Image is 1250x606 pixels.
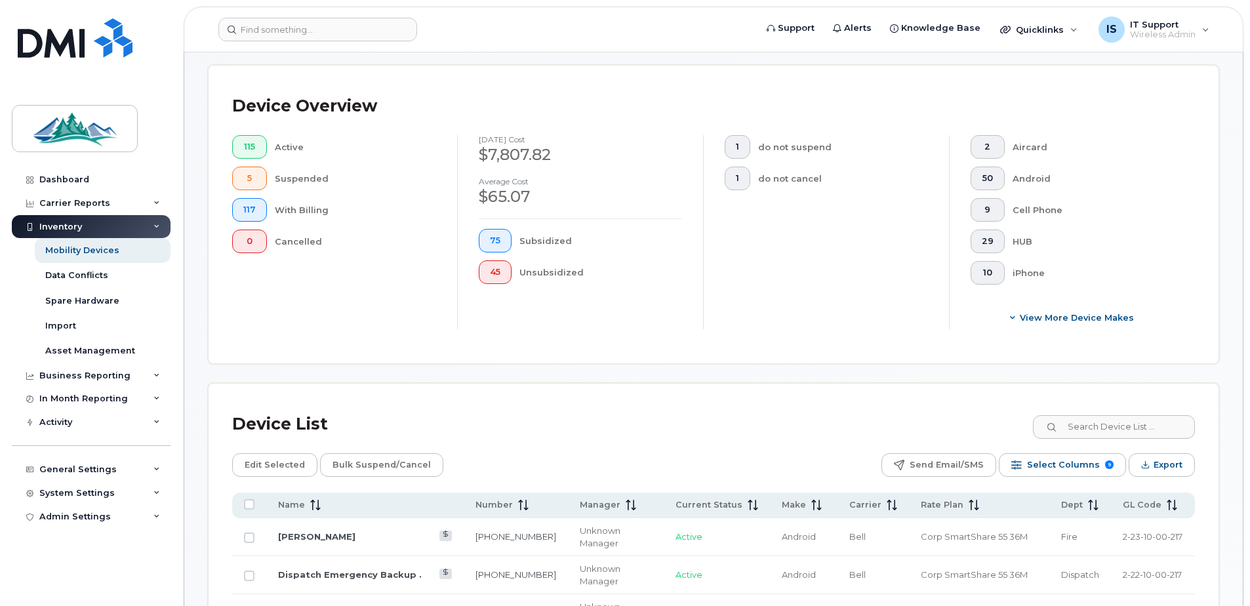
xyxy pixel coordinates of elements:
button: 10 [971,261,1005,285]
span: Carrier [849,499,881,511]
input: Search Device List ... [1033,415,1195,439]
div: do not cancel [758,167,929,190]
span: Dispatch [1061,569,1099,580]
span: Bulk Suspend/Cancel [333,455,431,475]
div: Cancelled [275,230,437,253]
div: IT Support [1089,16,1219,43]
span: Wireless Admin [1130,30,1196,40]
button: Bulk Suspend/Cancel [320,453,443,477]
div: Unknown Manager [580,525,652,549]
div: Subsidized [519,229,683,253]
input: Find something... [218,18,417,41]
span: 2-23-10-00-217 [1123,531,1182,542]
span: 2 [982,142,994,152]
div: Unsubsidized [519,260,683,284]
button: 115 [232,135,267,159]
button: 50 [971,167,1005,190]
span: 117 [243,205,256,215]
div: Active [275,135,437,159]
span: Android [782,531,816,542]
span: View More Device Makes [1020,312,1134,324]
span: 9 [982,205,994,215]
span: 115 [243,142,256,152]
div: Aircard [1013,135,1175,159]
div: Cell Phone [1013,198,1175,222]
span: Knowledge Base [901,22,980,35]
button: 1 [725,167,750,190]
div: Quicklinks [991,16,1087,43]
span: Send Email/SMS [910,455,984,475]
button: 5 [232,167,267,190]
span: Current Status [675,499,742,511]
a: Alerts [824,15,881,41]
h4: [DATE] cost [479,135,682,144]
a: [PERSON_NAME] [278,531,355,542]
span: 75 [490,235,500,246]
span: Dept [1061,499,1083,511]
button: 2 [971,135,1005,159]
span: Alerts [844,22,872,35]
span: Rate Plan [921,499,963,511]
button: 0 [232,230,267,253]
span: IS [1106,22,1117,37]
span: Corp SmartShare 55 36M [921,569,1028,580]
span: 0 [243,236,256,247]
button: 117 [232,198,267,222]
span: Number [475,499,513,511]
span: Corp SmartShare 55 36M [921,531,1028,542]
span: Bell [849,531,866,542]
span: Edit Selected [245,455,305,475]
span: Support [778,22,815,35]
span: Name [278,499,305,511]
span: IT Support [1130,19,1196,30]
div: Suspended [275,167,437,190]
span: Bell [849,569,866,580]
span: Make [782,499,806,511]
div: Device List [232,407,328,441]
span: 50 [982,173,994,184]
span: 10 [982,268,994,278]
div: Unknown Manager [580,563,652,587]
div: $7,807.82 [479,144,682,166]
button: Export [1129,453,1195,477]
a: [PHONE_NUMBER] [475,531,556,542]
span: GL Code [1123,499,1161,511]
button: Select Columns 9 [999,453,1126,477]
span: Android [782,569,816,580]
a: View Last Bill [439,569,452,578]
button: 1 [725,135,750,159]
span: Quicklinks [1016,24,1064,35]
button: Send Email/SMS [881,453,996,477]
div: iPhone [1013,261,1175,285]
span: 2-22-10-00-217 [1123,569,1182,580]
div: HUB [1013,230,1175,253]
a: Dispatch Emergency Backup . [278,569,422,580]
span: 5 [243,173,256,184]
button: Edit Selected [232,453,317,477]
span: 29 [982,236,994,247]
button: View More Device Makes [971,306,1174,329]
a: View Last Bill [439,531,452,540]
button: 75 [479,229,512,253]
button: 9 [971,198,1005,222]
div: Android [1013,167,1175,190]
div: do not suspend [758,135,929,159]
span: 1 [736,173,739,184]
span: Manager [580,499,620,511]
span: Select Columns [1027,455,1100,475]
div: With Billing [275,198,437,222]
button: 29 [971,230,1005,253]
div: Device Overview [232,89,377,123]
div: $65.07 [479,186,682,208]
a: Knowledge Base [881,15,990,41]
span: 45 [490,267,500,277]
a: Support [757,15,824,41]
h4: Average cost [479,177,682,186]
span: Fire [1061,531,1078,542]
span: Export [1154,455,1182,475]
span: Active [675,569,702,580]
span: 1 [736,142,739,152]
span: 9 [1105,460,1114,469]
button: 45 [479,260,512,284]
a: [PHONE_NUMBER] [475,569,556,580]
